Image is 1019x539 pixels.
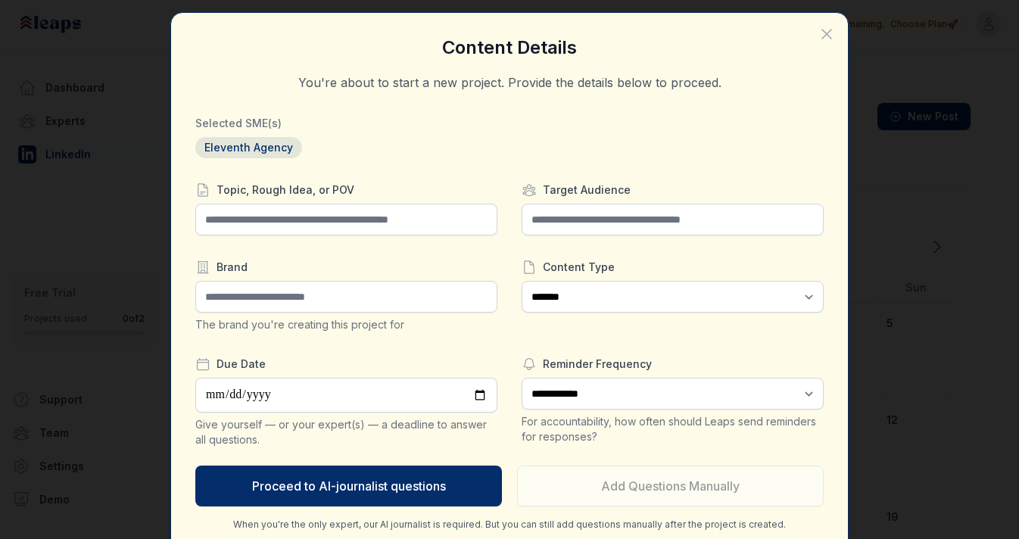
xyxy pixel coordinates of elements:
[195,519,824,531] p: When you're the only expert, our AI journalist is required. But you can still add questions manua...
[195,466,502,506] button: Proceed to AI-journalist questions
[195,357,497,372] label: Due Date
[195,260,497,275] label: Brand
[195,182,497,198] label: Topic, Rough Idea, or POV
[522,260,824,275] label: Content Type
[517,466,824,506] button: Add Questions Manually
[522,357,824,372] label: Reminder Frequency
[195,137,302,158] span: Eleventh Agency
[195,37,824,58] h3: Content Details
[195,417,497,447] div: Give yourself — or your expert(s) — a deadline to answer all questions.
[522,182,824,198] label: Target Audience
[195,73,824,92] p: You're about to start a new project. Provide the details below to proceed.
[522,414,824,444] div: For accountability, how often should Leaps send reminders for responses?
[195,317,497,332] div: The brand you're creating this project for
[195,116,824,131] h3: Selected SME(s)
